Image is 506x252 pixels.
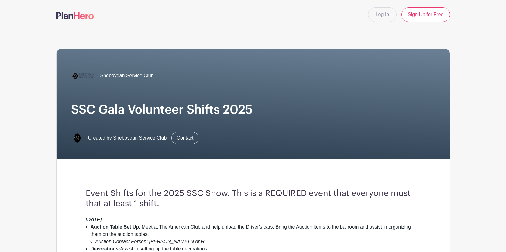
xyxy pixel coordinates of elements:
strong: Decorations: [91,246,120,251]
li: : Meet at The American Club and help unload the Driver's cars. Bring the Auction items to the bal... [91,223,421,245]
img: logo-507f7623f17ff9eddc593b1ce0a138ce2505c220e1c5a4e2b4648c50719b7d32.svg [56,12,94,19]
span: Sheboygan Service Club [100,72,154,79]
em: [DATE] [86,217,102,222]
a: Contact [171,132,198,144]
a: Log In [368,7,397,22]
h1: SSC Gala Volunteer Shifts 2025 [71,102,435,117]
strong: Auction Table Set Up [91,224,139,230]
img: SSC%20Circle%20Logo%20(1).png [71,132,83,144]
a: Sign Up for Free [401,7,450,22]
em: Auction Contact Person: [PERSON_NAME] N or R [95,239,205,244]
img: SSC_Logo_NEW.png [71,64,95,88]
span: Created by Sheboygan Service Club [88,134,167,142]
h3: Event Shifts for the 2025 SSC Show. This is a REQUIRED event that everyone must that at least 1 s... [86,188,421,209]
